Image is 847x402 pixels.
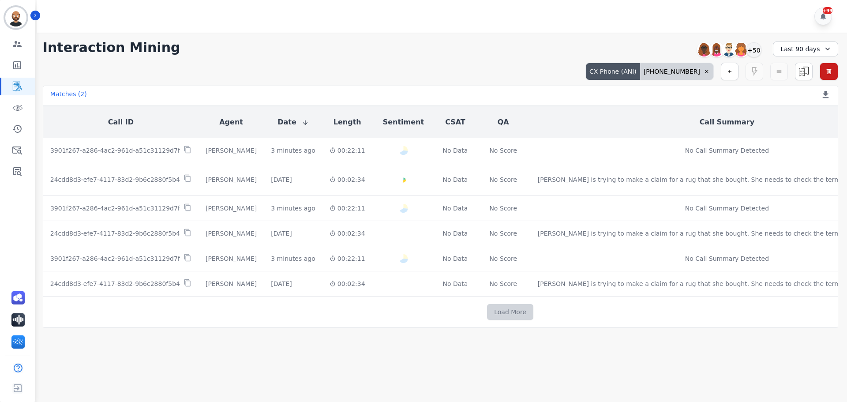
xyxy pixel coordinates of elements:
[330,254,365,263] div: 00:22:11
[206,175,257,184] div: [PERSON_NAME]
[206,254,257,263] div: [PERSON_NAME]
[442,204,469,213] div: No Data
[277,117,309,128] button: Date
[700,117,754,128] button: Call Summary
[498,117,509,128] button: QA
[271,279,292,288] div: [DATE]
[43,40,180,56] h1: Interaction Mining
[50,279,180,288] p: 24cdd8d3-efe7-4117-83d2-9b6c2880f5b4
[489,204,517,213] div: No Score
[442,175,469,184] div: No Data
[383,117,424,128] button: Sentiment
[445,117,465,128] button: CSAT
[442,279,469,288] div: No Data
[640,63,713,80] div: [PHONE_NUMBER]
[442,254,469,263] div: No Data
[489,146,517,155] div: No Score
[271,204,315,213] div: 3 minutes ago
[773,41,838,56] div: Last 90 days
[442,146,469,155] div: No Data
[334,117,361,128] button: Length
[271,254,315,263] div: 3 minutes ago
[489,254,517,263] div: No Score
[271,229,292,238] div: [DATE]
[489,175,517,184] div: No Score
[50,229,180,238] p: 24cdd8d3-efe7-4117-83d2-9b6c2880f5b4
[330,146,365,155] div: 00:22:11
[219,117,243,128] button: Agent
[50,90,87,102] div: Matches ( 2 )
[271,175,292,184] div: [DATE]
[5,7,26,28] img: Bordered avatar
[50,146,180,155] p: 3901f267-a286-4ac2-961d-a51c31129d7f
[50,254,180,263] p: 3901f267-a286-4ac2-961d-a51c31129d7f
[206,146,257,155] div: [PERSON_NAME]
[823,7,832,14] div: +99
[330,204,365,213] div: 00:22:11
[206,204,257,213] div: [PERSON_NAME]
[487,304,533,320] button: Load More
[206,229,257,238] div: [PERSON_NAME]
[746,42,761,57] div: +50
[330,175,365,184] div: 00:02:34
[271,146,315,155] div: 3 minutes ago
[489,279,517,288] div: No Score
[108,117,134,128] button: Call ID
[442,229,469,238] div: No Data
[330,229,365,238] div: 00:02:34
[206,279,257,288] div: [PERSON_NAME]
[50,175,180,184] p: 24cdd8d3-efe7-4117-83d2-9b6c2880f5b4
[50,204,180,213] p: 3901f267-a286-4ac2-961d-a51c31129d7f
[489,229,517,238] div: No Score
[586,63,640,80] div: CX Phone (ANI)
[330,279,365,288] div: 00:02:34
